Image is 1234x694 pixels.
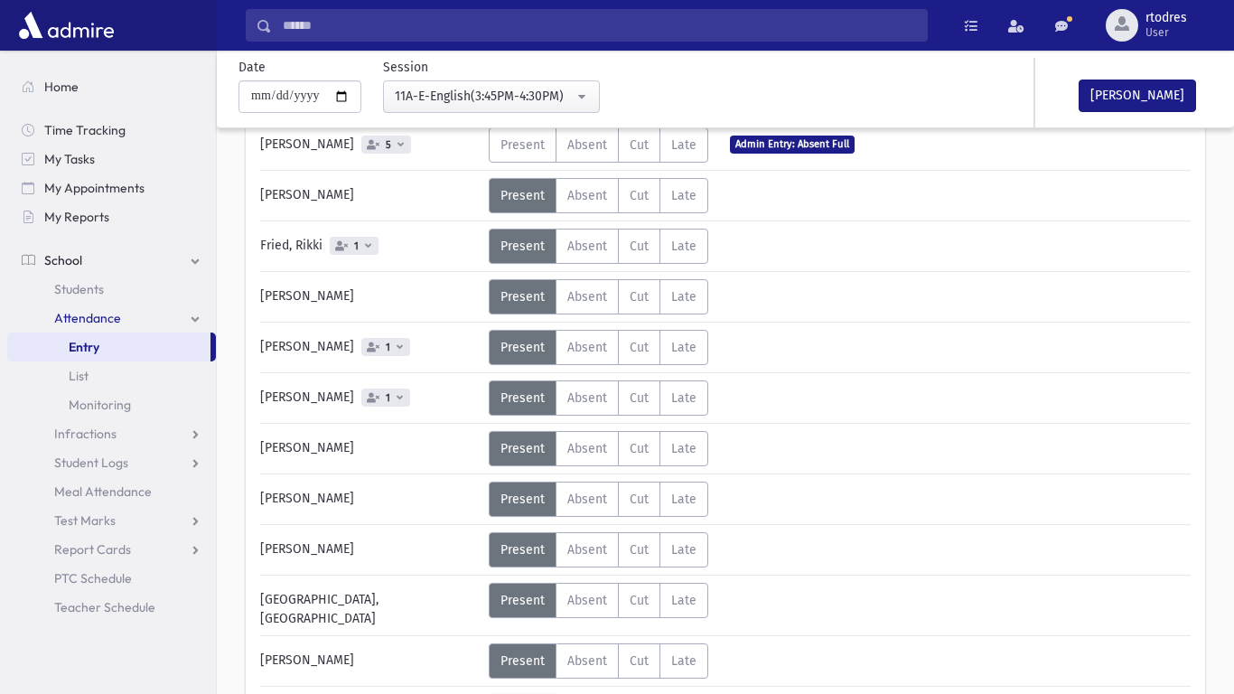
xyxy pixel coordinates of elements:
span: Entry [69,339,99,355]
a: Meal Attendance [7,477,216,506]
span: Absent [567,137,607,153]
div: [PERSON_NAME] [251,127,489,163]
span: Absent [567,239,607,254]
span: Absent [567,390,607,406]
span: 5 [382,139,395,151]
span: PTC Schedule [54,570,132,586]
span: Attendance [54,310,121,326]
div: AttTypes [489,380,708,416]
div: [PERSON_NAME] [251,330,489,365]
span: Test Marks [54,512,116,529]
span: Present [500,289,545,305]
span: Present [500,188,545,203]
span: Absent [567,492,607,507]
button: [PERSON_NAME] [1079,80,1196,112]
span: Absent [567,289,607,305]
span: Present [500,492,545,507]
span: Late [671,441,696,456]
span: Teacher Schedule [54,599,155,615]
span: Present [500,441,545,456]
span: Cut [630,137,649,153]
span: Home [44,79,79,95]
span: Absent [567,441,607,456]
span: Student Logs [54,455,128,471]
span: Cut [630,188,649,203]
button: 11A-E-English(3:45PM-4:30PM) [383,80,600,113]
div: [GEOGRAPHIC_DATA], [GEOGRAPHIC_DATA] [251,583,489,628]
span: Cut [630,593,649,608]
span: Cut [630,340,649,355]
a: Test Marks [7,506,216,535]
a: Teacher Schedule [7,593,216,622]
span: Late [671,137,696,153]
span: Present [500,542,545,558]
span: Late [671,188,696,203]
a: School [7,246,216,275]
label: Session [383,58,428,77]
span: Absent [567,542,607,558]
span: Admin Entry: Absent Full [730,136,855,153]
a: Entry [7,333,210,361]
span: Students [54,281,104,297]
div: [PERSON_NAME] [251,178,489,213]
a: Report Cards [7,535,216,564]
span: Late [671,390,696,406]
input: Search [272,9,927,42]
span: Absent [567,593,607,608]
div: [PERSON_NAME] [251,380,489,416]
div: AttTypes [489,532,708,567]
div: [PERSON_NAME] [251,643,489,679]
span: Cut [630,441,649,456]
span: Present [500,653,545,669]
span: Cut [630,390,649,406]
span: Cut [630,542,649,558]
div: [PERSON_NAME] [251,532,489,567]
span: Absent [567,340,607,355]
span: Cut [630,239,649,254]
span: Cut [630,289,649,305]
span: 1 [382,342,394,353]
span: Monitoring [69,397,131,413]
span: My Reports [44,209,109,225]
a: My Reports [7,202,216,231]
div: AttTypes [489,178,708,213]
span: My Tasks [44,151,95,167]
div: AttTypes [489,583,708,618]
span: Late [671,239,696,254]
span: Infractions [54,426,117,442]
span: 1 [382,392,394,404]
span: Late [671,492,696,507]
span: User [1145,25,1187,40]
span: Present [500,593,545,608]
span: Present [500,137,545,153]
div: AttTypes [489,330,708,365]
a: Monitoring [7,390,216,419]
span: Report Cards [54,541,131,558]
div: [PERSON_NAME] [251,482,489,517]
div: AttTypes [489,482,708,517]
span: Cut [630,492,649,507]
div: 11A-E-English(3:45PM-4:30PM) [395,87,574,106]
div: AttTypes [489,229,708,264]
div: Fried, Rikki [251,229,489,264]
span: Late [671,593,696,608]
span: Present [500,239,545,254]
span: 1 [351,240,362,252]
span: Time Tracking [44,122,126,138]
span: Late [671,289,696,305]
a: Home [7,72,216,101]
a: List [7,361,216,390]
span: Meal Attendance [54,483,152,500]
a: My Tasks [7,145,216,173]
div: AttTypes [489,127,708,163]
div: [PERSON_NAME] [251,279,489,314]
div: AttTypes [489,643,708,679]
span: Late [671,542,696,558]
span: Absent [567,653,607,669]
span: Present [500,340,545,355]
a: Student Logs [7,448,216,477]
label: Date [238,58,266,77]
div: AttTypes [489,431,708,466]
div: AttTypes [489,279,708,314]
a: My Appointments [7,173,216,202]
